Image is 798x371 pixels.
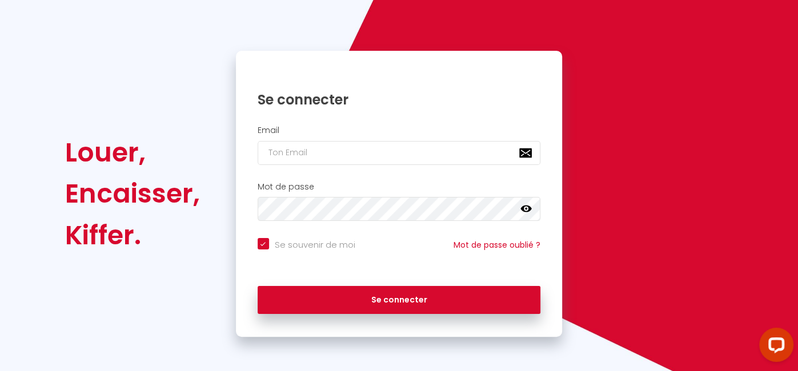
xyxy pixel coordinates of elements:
[65,215,200,256] div: Kiffer.
[65,173,200,214] div: Encaisser,
[258,126,541,135] h2: Email
[65,132,200,173] div: Louer,
[258,286,541,314] button: Se connecter
[258,91,541,108] h1: Se connecter
[750,323,798,371] iframe: LiveChat chat widget
[258,141,541,165] input: Ton Email
[454,239,540,251] a: Mot de passe oublié ?
[258,182,541,192] h2: Mot de passe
